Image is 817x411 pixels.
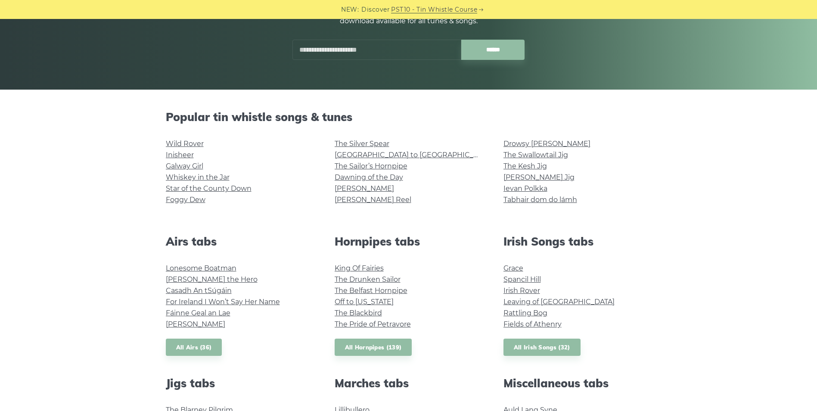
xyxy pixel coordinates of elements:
[503,339,581,356] a: All Irish Songs (32)
[166,309,230,317] a: Fáinne Geal an Lae
[503,173,575,181] a: [PERSON_NAME] Jig
[166,286,232,295] a: Casadh An tSúgáin
[166,110,652,124] h2: Popular tin whistle songs & tunes
[166,264,236,272] a: Lonesome Boatman
[361,5,390,15] span: Discover
[166,151,194,159] a: Inisheer
[166,235,314,248] h2: Airs tabs
[503,275,541,283] a: Spancil Hill
[391,5,477,15] a: PST10 - Tin Whistle Course
[166,298,280,306] a: For Ireland I Won’t Say Her Name
[335,140,389,148] a: The Silver Spear
[166,162,203,170] a: Galway Girl
[503,196,577,204] a: Tabhair dom do lámh
[166,275,258,283] a: [PERSON_NAME] the Hero
[166,196,205,204] a: Foggy Dew
[335,377,483,390] h2: Marches tabs
[335,298,394,306] a: Off to [US_STATE]
[335,162,407,170] a: The Sailor’s Hornpipe
[503,140,590,148] a: Drowsy [PERSON_NAME]
[503,286,540,295] a: Irish Rover
[335,309,382,317] a: The Blackbird
[335,339,412,356] a: All Hornpipes (139)
[166,377,314,390] h2: Jigs tabs
[503,309,547,317] a: Rattling Bog
[335,275,401,283] a: The Drunken Sailor
[166,320,225,328] a: [PERSON_NAME]
[503,235,652,248] h2: Irish Songs tabs
[166,339,222,356] a: All Airs (36)
[335,196,411,204] a: [PERSON_NAME] Reel
[503,377,652,390] h2: Miscellaneous tabs
[503,298,615,306] a: Leaving of [GEOGRAPHIC_DATA]
[503,184,547,193] a: Ievan Polkka
[335,320,411,328] a: The Pride of Petravore
[503,320,562,328] a: Fields of Athenry
[335,151,494,159] a: [GEOGRAPHIC_DATA] to [GEOGRAPHIC_DATA]
[503,264,523,272] a: Grace
[335,235,483,248] h2: Hornpipes tabs
[166,140,204,148] a: Wild Rover
[166,184,252,193] a: Star of the County Down
[341,5,359,15] span: NEW:
[335,173,403,181] a: Dawning of the Day
[503,151,568,159] a: The Swallowtail Jig
[503,162,547,170] a: The Kesh Jig
[335,264,384,272] a: King Of Fairies
[166,173,230,181] a: Whiskey in the Jar
[335,286,407,295] a: The Belfast Hornpipe
[335,184,394,193] a: [PERSON_NAME]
